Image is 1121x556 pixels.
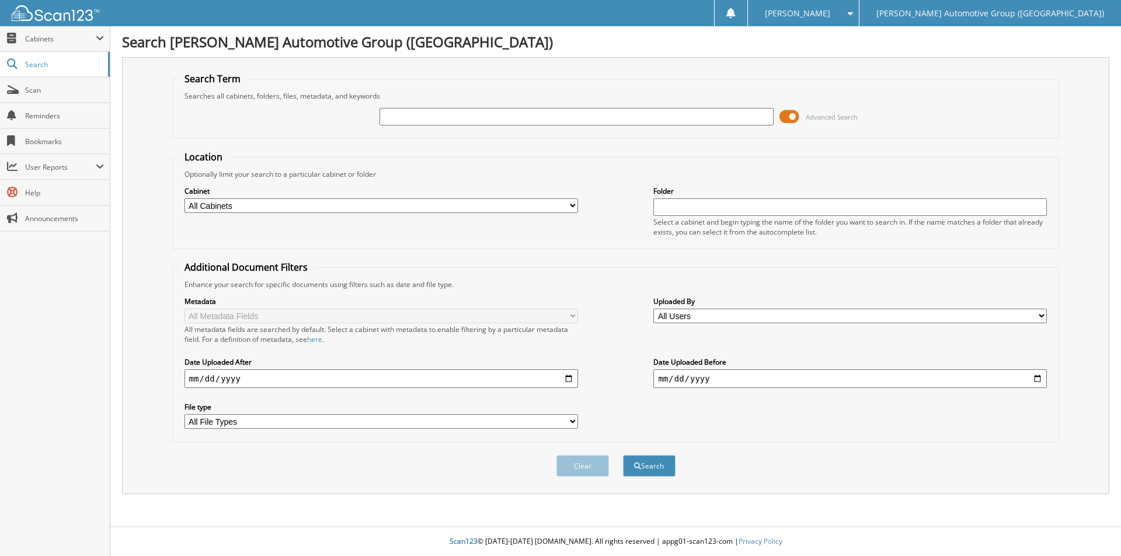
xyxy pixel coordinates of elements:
[25,214,104,223] span: Announcements
[184,324,578,344] div: All metadata fields are searched by default. Select a cabinet with metadata to enable filtering b...
[623,455,676,477] button: Search
[876,10,1104,17] span: [PERSON_NAME] Automotive Group ([GEOGRAPHIC_DATA])
[25,137,104,146] span: Bookmarks
[12,5,99,21] img: scan123-logo-white.svg
[184,186,578,196] label: Cabinet
[122,32,1109,51] h1: Search [PERSON_NAME] Automotive Group ([GEOGRAPHIC_DATA])
[307,334,322,344] a: here
[25,34,96,44] span: Cabinets
[179,151,228,163] legend: Location
[184,369,578,388] input: start
[179,72,246,85] legend: Search Term
[184,296,578,306] label: Metadata
[25,162,96,172] span: User Reports
[653,296,1047,306] label: Uploaded By
[25,60,102,69] span: Search
[179,279,1053,289] div: Enhance your search for specific documents using filters such as date and file type.
[739,536,782,546] a: Privacy Policy
[653,217,1047,237] div: Select a cabinet and begin typing the name of the folder you want to search in. If the name match...
[110,527,1121,556] div: © [DATE]-[DATE] [DOMAIN_NAME]. All rights reserved | appg01-scan123-com |
[25,188,104,198] span: Help
[653,357,1047,367] label: Date Uploaded Before
[179,91,1053,101] div: Searches all cabinets, folders, files, metadata, and keywords
[765,10,830,17] span: [PERSON_NAME]
[450,536,478,546] span: Scan123
[184,402,578,412] label: File type
[653,369,1047,388] input: end
[653,186,1047,196] label: Folder
[179,261,314,274] legend: Additional Document Filters
[25,85,104,95] span: Scan
[806,113,858,121] span: Advanced Search
[556,455,609,477] button: Clear
[184,357,578,367] label: Date Uploaded After
[179,169,1053,179] div: Optionally limit your search to a particular cabinet or folder
[25,111,104,121] span: Reminders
